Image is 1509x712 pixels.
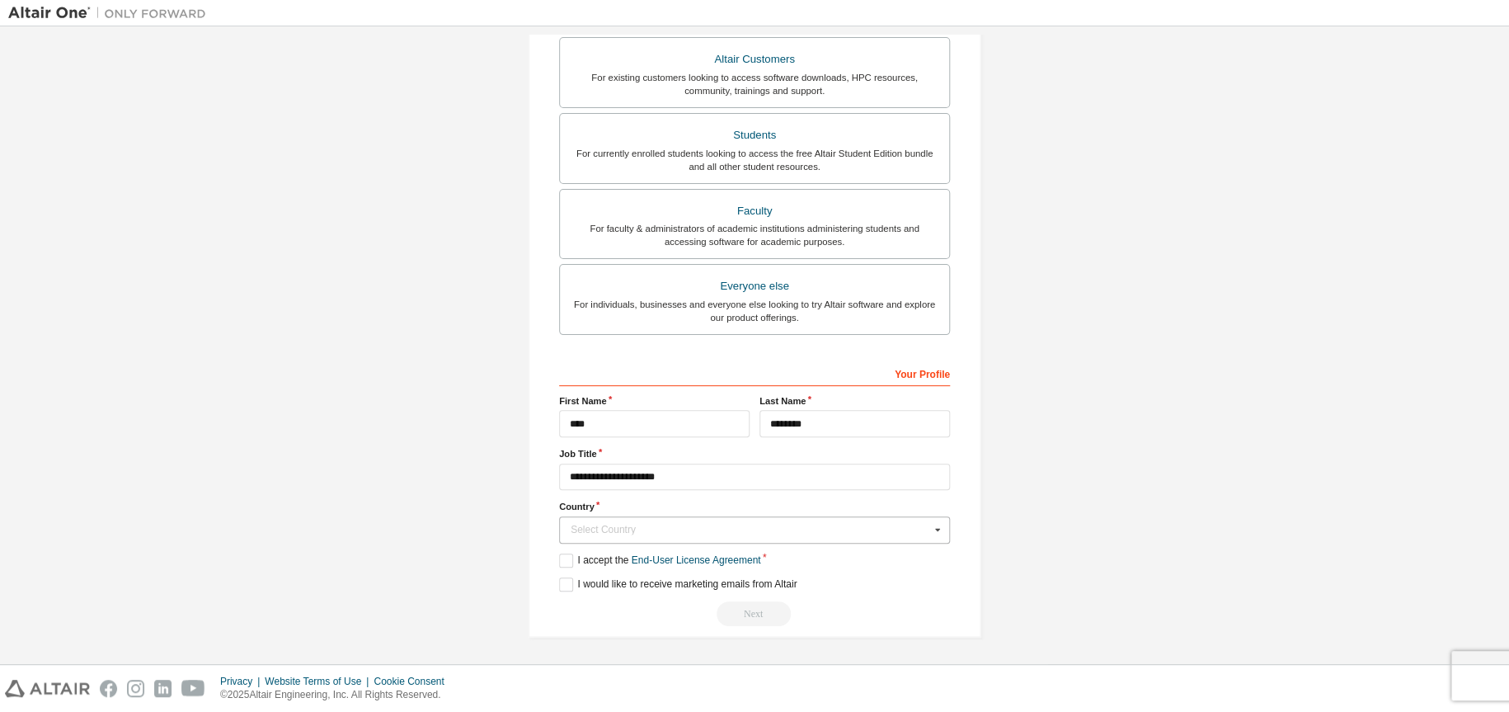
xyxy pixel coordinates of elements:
[759,394,950,408] label: Last Name
[559,394,750,408] label: First Name
[559,447,950,460] label: Job Title
[559,554,760,568] label: I accept the
[570,200,939,223] div: Faculty
[265,675,374,688] div: Website Terms of Use
[220,675,265,688] div: Privacy
[154,680,172,697] img: linkedin.svg
[570,48,939,71] div: Altair Customers
[220,688,454,702] p: © 2025 Altair Engineering, Inc. All Rights Reserved.
[570,147,939,173] div: For currently enrolled students looking to access the free Altair Student Edition bundle and all ...
[570,222,939,248] div: For faculty & administrators of academic institutions administering students and accessing softwa...
[559,360,950,386] div: Your Profile
[570,298,939,324] div: For individuals, businesses and everyone else looking to try Altair software and explore our prod...
[559,578,797,592] label: I would like to receive marketing emails from Altair
[374,675,454,688] div: Cookie Consent
[570,275,939,298] div: Everyone else
[5,680,90,697] img: altair_logo.svg
[632,554,761,566] a: End-User License Agreement
[571,525,929,535] div: Select Country
[559,601,950,626] div: Read and acccept EULA to continue
[8,5,214,21] img: Altair One
[127,680,144,697] img: instagram.svg
[100,680,117,697] img: facebook.svg
[570,124,939,147] div: Students
[181,680,205,697] img: youtube.svg
[570,71,939,97] div: For existing customers looking to access software downloads, HPC resources, community, trainings ...
[559,500,950,513] label: Country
